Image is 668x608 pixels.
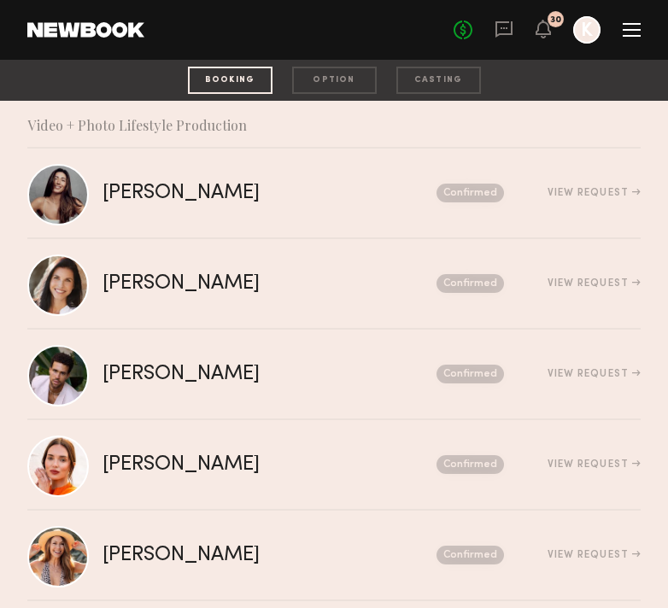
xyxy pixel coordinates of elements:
nb-request-status: Confirmed [437,184,504,202]
div: [PERSON_NAME] [103,546,349,565]
a: [PERSON_NAME]ConfirmedView Request [27,420,641,511]
div: [PERSON_NAME] [103,455,349,475]
div: View Request [548,459,641,470]
nb-request-status: Confirmed [437,455,504,474]
div: View Request [548,369,641,379]
div: View Request [548,188,641,198]
a: [PERSON_NAME]ConfirmedView Request [27,149,641,239]
nb-request-status: Confirmed [437,365,504,383]
a: K [573,16,601,44]
a: [PERSON_NAME]ConfirmedView Request [27,239,641,330]
div: booking [188,67,272,94]
nb-request-status: Confirmed [437,546,504,564]
div: [PERSON_NAME] [103,365,349,384]
div: option [292,67,377,94]
nb-request-status: Confirmed [437,274,504,293]
div: casting [396,67,481,94]
a: [PERSON_NAME]ConfirmedView Request [27,330,641,420]
div: 30 [550,15,561,25]
div: View Request [548,278,641,289]
a: [PERSON_NAME]ConfirmedView Request [27,511,641,601]
div: View Request [548,550,641,560]
div: [PERSON_NAME] [103,184,349,203]
div: [PERSON_NAME] [103,274,349,294]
